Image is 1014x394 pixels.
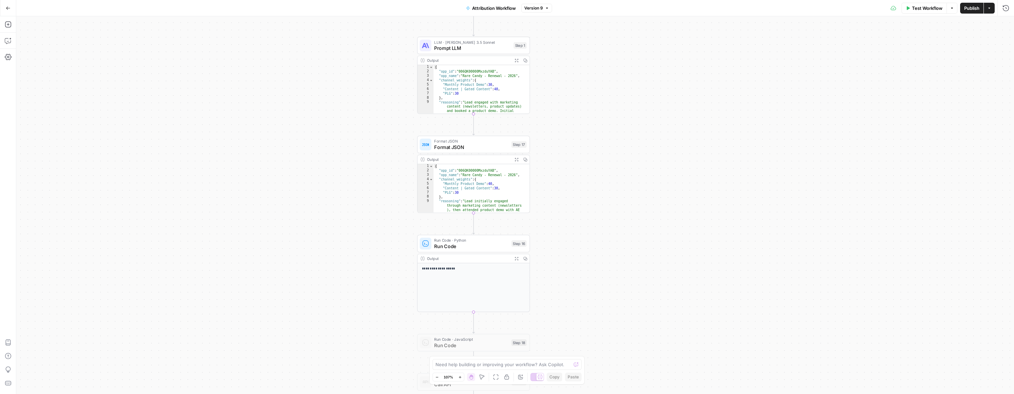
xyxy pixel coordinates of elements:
[462,3,520,14] button: Attribution Workflow
[472,5,516,12] span: Attribution Workflow
[427,156,510,162] div: Output
[418,82,433,87] div: 5
[513,42,527,49] div: Step 1
[418,177,433,182] div: 4
[418,186,433,190] div: 6
[429,78,433,82] span: Toggle code folding, rows 4 through 8
[472,312,474,333] g: Edge from step_16 to step_18
[912,5,942,12] span: Test Workflow
[418,199,433,234] div: 9
[434,44,510,52] span: Prompt LLM
[434,381,508,388] span: Call API
[418,182,433,186] div: 5
[511,141,527,148] div: Step 17
[901,3,947,14] button: Test Workflow
[434,237,508,243] span: Run Code · Python
[417,136,530,213] div: Format JSONFormat JSONStep 17Output{ "opp_id":"006QK00000MxzduYAB", "opp_name":"Rare Candy - Rene...
[549,374,560,380] span: Copy
[417,334,530,352] div: Run Code · JavaScriptRun CodeStep 18
[434,242,508,249] span: Run Code
[427,256,510,261] div: Output
[521,4,552,13] button: Version 9
[964,5,979,12] span: Publish
[427,57,510,63] div: Output
[444,374,453,380] span: 107%
[511,240,527,247] div: Step 16
[434,39,510,45] span: LLM · [PERSON_NAME] 3.5 Sonnet
[472,213,474,234] g: Edge from step_17 to step_16
[418,173,433,177] div: 3
[472,15,474,36] g: Edge from start to step_1
[524,5,543,11] span: Version 9
[417,37,530,114] div: LLM · [PERSON_NAME] 3.5 SonnetPrompt LLMStep 1Output{ "opp_id":"006QK00000MxzduYAB", "opp_name":"...
[434,144,508,151] span: Format JSON
[418,78,433,82] div: 4
[418,70,433,74] div: 2
[418,169,433,173] div: 2
[418,96,433,100] div: 8
[429,65,433,70] span: Toggle code folding, rows 1 through 10
[418,65,433,70] div: 1
[418,100,433,131] div: 9
[418,195,433,199] div: 8
[417,373,530,391] div: Call APICall APIStep 19
[511,339,527,346] div: Step 18
[418,190,433,195] div: 7
[547,373,562,381] button: Copy
[960,3,983,14] button: Publish
[568,374,579,380] span: Paste
[418,164,433,169] div: 1
[434,341,508,349] span: Run Code
[429,164,433,169] span: Toggle code folding, rows 1 through 10
[429,177,433,182] span: Toggle code folding, rows 4 through 8
[418,74,433,78] div: 3
[511,379,527,385] div: Step 19
[418,87,433,91] div: 6
[565,373,582,381] button: Paste
[418,91,433,96] div: 7
[434,138,508,144] span: Format JSON
[434,336,508,342] span: Run Code · JavaScript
